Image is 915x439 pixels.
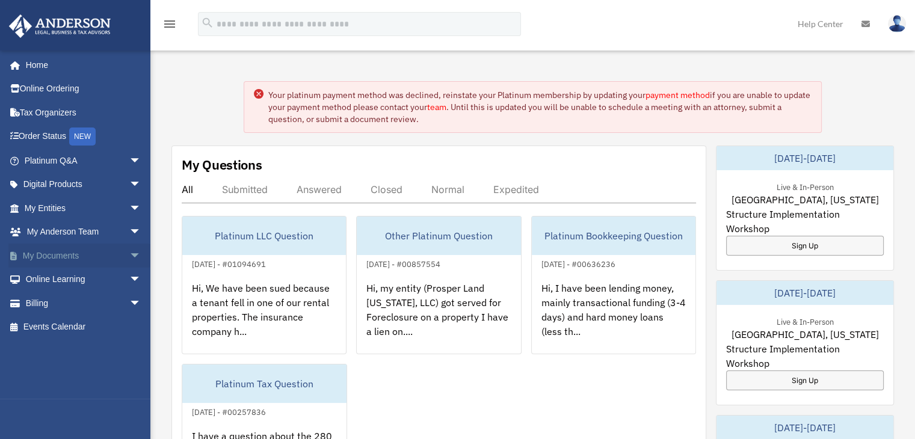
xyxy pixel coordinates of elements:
[182,156,262,174] div: My Questions
[356,216,521,354] a: Other Platinum Question[DATE] - #00857554Hi, my entity (Prosper Land [US_STATE], LLC) got served ...
[726,236,884,256] a: Sign Up
[731,327,878,342] span: [GEOGRAPHIC_DATA], [US_STATE]
[357,216,520,255] div: Other Platinum Question
[162,17,177,31] i: menu
[731,192,878,207] span: [GEOGRAPHIC_DATA], [US_STATE]
[8,291,159,315] a: Billingarrow_drop_down
[268,89,812,125] div: Your platinum payment method was declined, reinstate your Platinum membership by updating your if...
[371,183,402,195] div: Closed
[716,281,893,305] div: [DATE]-[DATE]
[69,127,96,146] div: NEW
[427,102,446,112] a: team
[182,257,276,269] div: [DATE] - #01094691
[726,370,884,390] a: Sign Up
[182,271,346,365] div: Hi, We have been sued because a tenant fell in one of our rental properties. The insurance compan...
[129,196,153,221] span: arrow_drop_down
[8,53,153,77] a: Home
[888,15,906,32] img: User Pic
[182,405,276,417] div: [DATE] - #00257836
[162,21,177,31] a: menu
[297,183,342,195] div: Answered
[8,124,159,149] a: Order StatusNEW
[531,216,696,354] a: Platinum Bookkeeping Question[DATE] - #00636236Hi, I have been lending money, mainly transactiona...
[8,268,159,292] a: Online Learningarrow_drop_down
[645,90,710,100] a: payment method
[129,149,153,173] span: arrow_drop_down
[8,220,159,244] a: My Anderson Teamarrow_drop_down
[532,257,625,269] div: [DATE] - #00636236
[357,257,450,269] div: [DATE] - #00857554
[5,14,114,38] img: Anderson Advisors Platinum Portal
[8,244,159,268] a: My Documentsarrow_drop_down
[8,196,159,220] a: My Entitiesarrow_drop_down
[222,183,268,195] div: Submitted
[8,149,159,173] a: Platinum Q&Aarrow_drop_down
[357,271,520,365] div: Hi, my entity (Prosper Land [US_STATE], LLC) got served for Foreclosure on a property I have a li...
[716,146,893,170] div: [DATE]-[DATE]
[766,315,843,327] div: Live & In-Person
[532,216,695,255] div: Platinum Bookkeeping Question
[8,77,159,101] a: Online Ordering
[8,315,159,339] a: Events Calendar
[431,183,464,195] div: Normal
[201,16,214,29] i: search
[182,364,347,403] div: Platinum Tax Question
[129,220,153,245] span: arrow_drop_down
[182,183,193,195] div: All
[766,180,843,192] div: Live & In-Person
[182,216,347,354] a: Platinum LLC Question[DATE] - #01094691Hi, We have been sued because a tenant fell in one of our ...
[726,207,884,236] span: Structure Implementation Workshop
[8,100,159,124] a: Tax Organizers
[182,216,346,255] div: Platinum LLC Question
[129,173,153,197] span: arrow_drop_down
[493,183,539,195] div: Expedited
[129,244,153,268] span: arrow_drop_down
[129,268,153,292] span: arrow_drop_down
[8,173,159,197] a: Digital Productsarrow_drop_down
[726,342,884,370] span: Structure Implementation Workshop
[129,291,153,316] span: arrow_drop_down
[532,271,695,365] div: Hi, I have been lending money, mainly transactional funding (3-4 days) and hard money loans (less...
